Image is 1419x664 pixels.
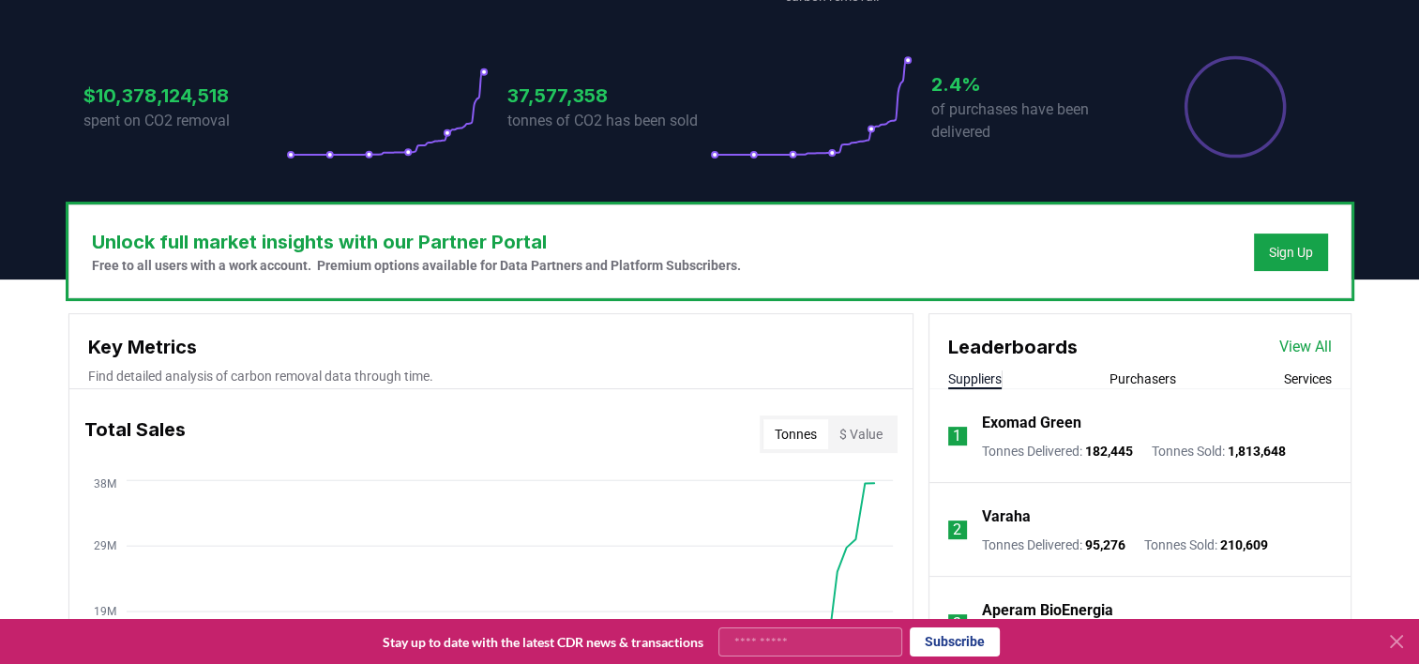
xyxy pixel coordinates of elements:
tspan: 29M [93,539,115,552]
p: 2 [953,519,961,541]
a: Exomad Green [982,412,1081,434]
tspan: 38M [93,477,115,490]
tspan: 19M [93,605,115,618]
button: Sign Up [1254,234,1328,271]
button: Services [1284,370,1332,388]
p: Tonnes Delivered : [982,536,1125,554]
h3: Key Metrics [88,333,894,361]
span: 1,813,648 [1228,444,1286,459]
button: Tonnes [763,419,828,449]
h3: Leaderboards [948,333,1078,361]
p: 3 [953,612,961,635]
h3: Total Sales [84,415,186,453]
p: tonnes of CO2 has been sold [507,110,710,132]
p: spent on CO2 removal [83,110,286,132]
h3: 2.4% [931,70,1134,98]
p: 1 [953,425,961,447]
h3: 37,577,358 [507,82,710,110]
button: $ Value [828,419,894,449]
span: 210,609 [1220,537,1268,552]
a: View All [1279,336,1332,358]
h3: $10,378,124,518 [83,82,286,110]
a: Aperam BioEnergia [982,599,1113,622]
button: Suppliers [948,370,1002,388]
span: 95,276 [1085,537,1125,552]
p: Tonnes Sold : [1144,536,1268,554]
h3: Unlock full market insights with our Partner Portal [92,228,741,256]
div: Percentage of sales delivered [1183,54,1288,159]
p: Tonnes Delivered : [982,442,1133,460]
button: Purchasers [1110,370,1176,388]
p: of purchases have been delivered [931,98,1134,143]
span: 182,445 [1085,444,1133,459]
p: Free to all users with a work account. Premium options available for Data Partners and Platform S... [92,256,741,275]
a: Sign Up [1269,243,1313,262]
p: Tonnes Sold : [1152,442,1286,460]
p: Find detailed analysis of carbon removal data through time. [88,367,894,385]
a: Varaha [982,506,1031,528]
